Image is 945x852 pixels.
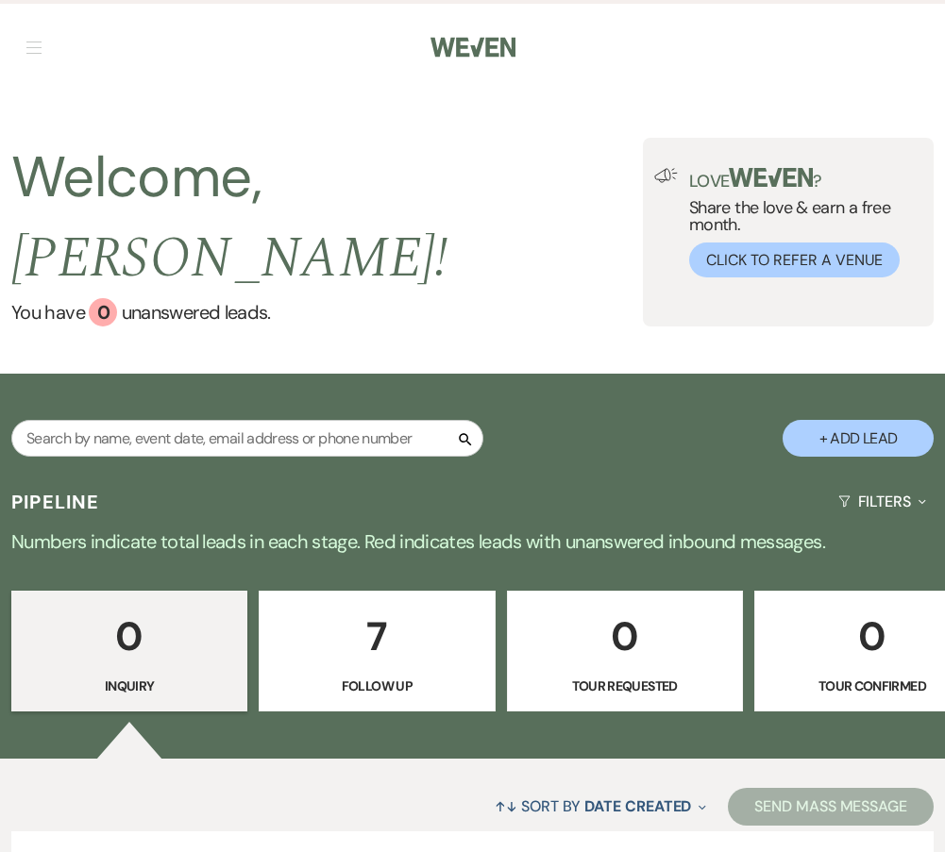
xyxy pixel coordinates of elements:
[271,676,482,696] p: Follow Up
[678,168,922,277] div: Share the love & earn a free month.
[430,27,515,67] img: Weven Logo
[11,591,247,711] a: 0Inquiry
[24,676,235,696] p: Inquiry
[11,215,447,302] span: [PERSON_NAME] !
[507,591,743,711] a: 0Tour Requested
[689,242,900,277] button: Click to Refer a Venue
[11,420,483,457] input: Search by name, event date, email address or phone number
[495,796,517,816] span: ↑↓
[729,168,813,187] img: weven-logo-green.svg
[654,168,678,183] img: loud-speaker-illustration.svg
[519,605,731,668] p: 0
[11,138,643,298] h2: Welcome,
[11,298,643,326] a: You have 0 unanswered leads.
[487,781,714,831] button: Sort By Date Created
[11,489,100,515] h3: Pipeline
[519,676,731,696] p: Tour Requested
[783,420,934,457] button: + Add Lead
[24,605,235,668] p: 0
[259,591,495,711] a: 7Follow Up
[89,298,117,326] div: 0
[584,796,691,816] span: Date Created
[689,168,922,190] p: Love ?
[271,605,482,668] p: 7
[728,788,934,826] button: Send Mass Message
[831,476,934,526] button: Filters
